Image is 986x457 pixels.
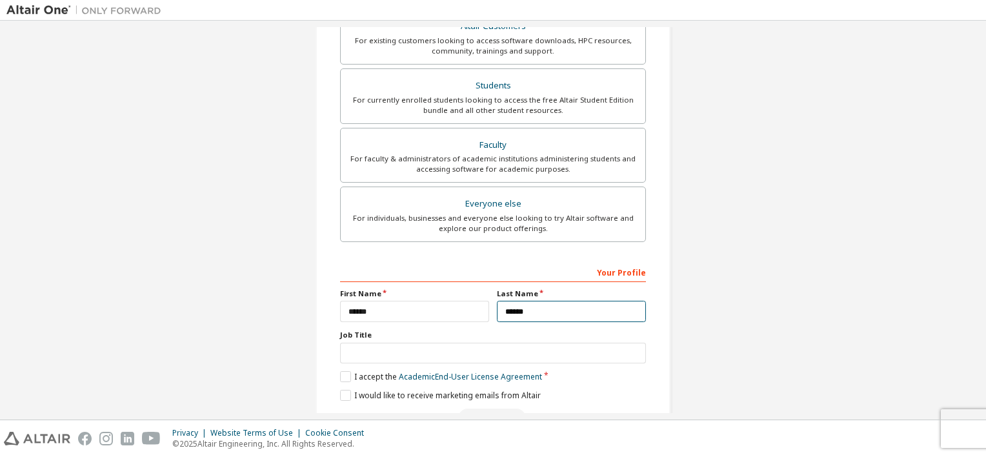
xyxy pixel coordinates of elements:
div: Everyone else [348,195,638,213]
div: For existing customers looking to access software downloads, HPC resources, community, trainings ... [348,36,638,56]
img: Altair One [6,4,168,17]
div: For individuals, businesses and everyone else looking to try Altair software and explore our prod... [348,213,638,234]
div: Students [348,77,638,95]
div: Cookie Consent [305,428,372,438]
label: Job Title [340,330,646,340]
div: Your Profile [340,261,646,282]
div: Privacy [172,428,210,438]
p: © 2025 Altair Engineering, Inc. All Rights Reserved. [172,438,372,449]
a: Academic End-User License Agreement [399,371,542,382]
label: I would like to receive marketing emails from Altair [340,390,541,401]
div: Faculty [348,136,638,154]
label: Last Name [497,289,646,299]
div: For faculty & administrators of academic institutions administering students and accessing softwa... [348,154,638,174]
label: I accept the [340,371,542,382]
img: altair_logo.svg [4,432,70,445]
img: youtube.svg [142,432,161,445]
div: For currently enrolled students looking to access the free Altair Student Edition bundle and all ... [348,95,638,116]
img: facebook.svg [78,432,92,445]
div: Read and acccept EULA to continue [340,409,646,428]
label: First Name [340,289,489,299]
img: linkedin.svg [121,432,134,445]
img: instagram.svg [99,432,113,445]
div: Website Terms of Use [210,428,305,438]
